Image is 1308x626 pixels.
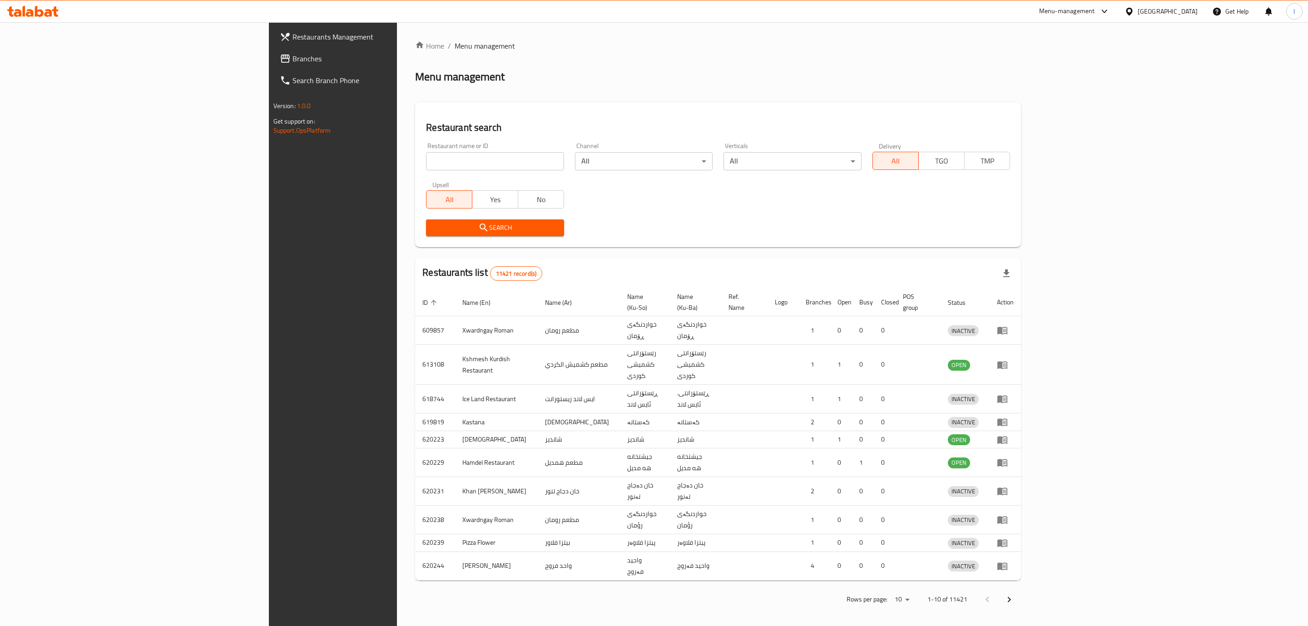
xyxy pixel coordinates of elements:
[874,316,896,345] td: 0
[728,291,757,313] span: Ref. Name
[620,448,670,477] td: جيشتخانه هه مديل
[874,431,896,448] td: 0
[273,100,296,112] span: Version:
[430,193,469,206] span: All
[997,325,1014,336] div: Menu
[670,316,721,345] td: خواردنگەی ڕۆمان
[830,288,852,316] th: Open
[620,431,670,448] td: شانديز
[948,325,979,336] div: INACTIVE
[852,288,874,316] th: Busy
[874,448,896,477] td: 0
[852,506,874,534] td: 0
[948,394,979,405] div: INACTIVE
[620,345,670,385] td: رێستۆرانتی کشمیشى كوردى
[723,152,862,170] div: All
[874,506,896,534] td: 0
[948,486,979,497] span: INACTIVE
[455,316,538,345] td: Xwardngay Roman
[490,269,542,278] span: 11421 record(s)
[948,538,979,549] div: INACTIVE
[927,594,967,605] p: 1-10 of 11421
[948,360,970,371] div: OPEN
[538,431,620,448] td: شانديز
[538,551,620,580] td: واحد فروج
[903,291,930,313] span: POS group
[852,448,874,477] td: 1
[422,297,440,308] span: ID
[472,190,518,209] button: Yes
[1039,6,1095,17] div: Menu-management
[948,435,970,445] span: OPEN
[670,431,721,448] td: شانديز
[272,26,487,48] a: Restaurants Management
[879,143,902,149] label: Delivery
[522,193,560,206] span: No
[297,100,311,112] span: 1.0.0
[455,431,538,448] td: [DEMOGRAPHIC_DATA]
[964,152,1011,170] button: TMP
[990,288,1021,316] th: Action
[490,266,542,281] div: Total records count
[455,413,538,431] td: Kastana
[455,345,538,385] td: Kshmesh Kurdish Restaurant
[432,181,449,188] label: Upsell
[415,40,1021,51] nav: breadcrumb
[670,551,721,580] td: واحید فەروج
[426,219,564,236] button: Search
[538,345,620,385] td: مطعم كشميش الكردي
[455,477,538,506] td: Khan [PERSON_NAME]
[620,477,670,506] td: خان دەجاج تەنور
[620,534,670,552] td: پیتزا فلاوەر
[948,561,979,571] div: INACTIVE
[620,413,670,431] td: کەستانە
[670,385,721,413] td: .ڕێستۆرانتی ئایس لاند
[627,291,659,313] span: Name (Ku-So)
[798,316,830,345] td: 1
[538,448,620,477] td: مطعم همديل
[852,413,874,431] td: 0
[948,326,979,336] span: INACTIVE
[455,448,538,477] td: Hamdel Restaurant
[830,431,852,448] td: 1
[997,417,1014,427] div: Menu
[830,413,852,431] td: 0
[997,537,1014,548] div: Menu
[922,154,961,168] span: TGO
[455,385,538,413] td: Ice Land Restaurant
[670,345,721,385] td: رێستۆرانتی کشمیشى كوردى
[872,152,919,170] button: All
[272,70,487,91] a: Search Branch Phone
[997,393,1014,404] div: Menu
[948,297,977,308] span: Status
[1293,6,1295,16] span: l
[455,506,538,534] td: Xwardngay Roman
[455,551,538,580] td: [PERSON_NAME]
[273,124,331,136] a: Support.OpsPlatform
[852,316,874,345] td: 0
[1138,6,1198,16] div: [GEOGRAPHIC_DATA]
[798,534,830,552] td: 1
[948,515,979,525] span: INACTIVE
[948,434,970,445] div: OPEN
[798,477,830,506] td: 2
[620,506,670,534] td: خواردنگەی رؤمان
[852,534,874,552] td: 0
[852,551,874,580] td: 0
[948,457,970,468] span: OPEN
[798,431,830,448] td: 1
[545,297,584,308] span: Name (Ar)
[997,486,1014,497] div: Menu
[874,288,896,316] th: Closed
[670,477,721,506] td: خان دەجاج تەنور
[852,345,874,385] td: 0
[830,534,852,552] td: 0
[968,154,1007,168] span: TMP
[422,266,542,281] h2: Restaurants list
[768,288,798,316] th: Logo
[292,31,480,42] span: Restaurants Management
[620,316,670,345] td: خواردنگەی ڕۆمان
[798,288,830,316] th: Branches
[538,534,620,552] td: بيتزا فلاور
[847,594,887,605] p: Rows per page:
